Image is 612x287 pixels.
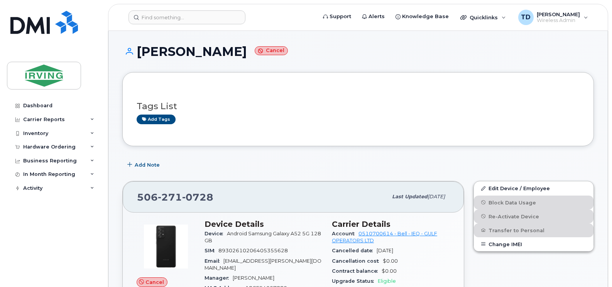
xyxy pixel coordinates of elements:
[474,209,593,223] button: Re-Activate Device
[474,223,593,237] button: Transfer to Personal
[122,158,166,172] button: Add Note
[233,275,274,281] span: [PERSON_NAME]
[489,213,539,219] span: Re-Activate Device
[122,45,594,58] h1: [PERSON_NAME]
[428,194,445,199] span: [DATE]
[145,279,164,286] span: Cancel
[205,248,218,253] span: SIM
[332,258,383,264] span: Cancellation cost
[137,191,213,203] span: 506
[377,248,393,253] span: [DATE]
[205,231,321,243] span: Android Samsung Galaxy A52 5G 128GB
[474,196,593,209] button: Block Data Usage
[205,258,321,271] span: [EMAIL_ADDRESS][PERSON_NAME][DOMAIN_NAME]
[332,231,358,236] span: Account
[218,248,288,253] span: 89302610206405355628
[474,181,593,195] a: Edit Device / Employee
[474,237,593,251] button: Change IMEI
[382,268,397,274] span: $0.00
[143,223,189,270] img: image20231002-3703462-2e78ka.jpeg
[392,194,428,199] span: Last updated
[135,161,160,169] span: Add Note
[205,231,227,236] span: Device
[158,191,182,203] span: 271
[137,101,580,111] h3: Tags List
[332,278,378,284] span: Upgrade Status
[332,268,382,274] span: Contract balance
[332,231,437,243] a: 0510700614 - Bell - IEQ - GULF OPERATORS LTD
[332,248,377,253] span: Cancelled date
[383,258,398,264] span: $0.00
[378,278,396,284] span: Eligible
[205,275,233,281] span: Manager
[205,219,323,229] h3: Device Details
[255,46,288,55] small: Cancel
[182,191,213,203] span: 0728
[205,258,223,264] span: Email
[137,115,176,124] a: Add tags
[332,219,450,229] h3: Carrier Details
